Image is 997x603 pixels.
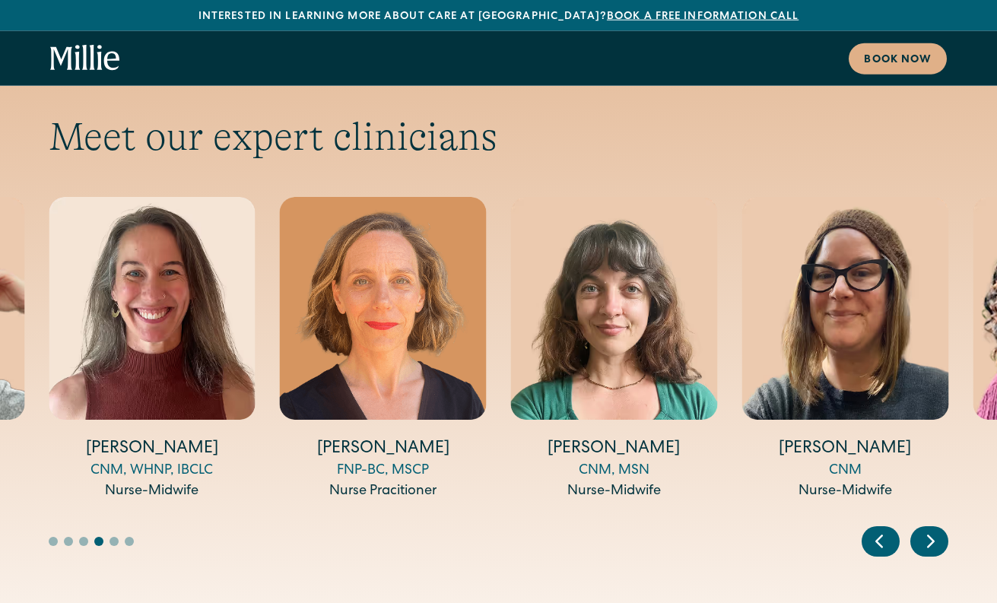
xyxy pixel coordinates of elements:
div: Nurse-Midwife [49,481,256,502]
button: Go to slide 3 [79,537,88,546]
h4: [PERSON_NAME] [741,438,948,462]
h4: [PERSON_NAME] [49,438,256,462]
div: Previous slide [862,526,900,557]
h4: [PERSON_NAME] [280,438,487,462]
div: CNM [741,461,948,481]
div: 10 / 14 [741,197,948,502]
a: home [50,45,120,72]
div: Nurse Pracitioner [280,481,487,502]
div: FNP-BC, MSCP [280,461,487,481]
div: 8 / 14 [280,197,487,502]
div: Nurse-Midwife [511,481,718,502]
div: 7 / 14 [49,197,256,502]
div: Book now [864,52,932,68]
h4: [PERSON_NAME] [511,438,718,462]
button: Go to slide 2 [64,537,73,546]
button: Go to slide 5 [110,537,119,546]
div: CNM, MSN [511,461,718,481]
button: Go to slide 6 [125,537,134,546]
a: Book now [849,43,947,75]
button: Go to slide 4 [94,537,103,546]
div: Nurse-Midwife [741,481,948,502]
div: 9 / 14 [511,197,718,502]
a: Book a free information call [607,11,799,22]
h2: Meet our expert clinicians [49,113,948,160]
div: CNM, WHNP, IBCLC [49,461,256,481]
button: Go to slide 1 [49,537,58,546]
div: Next slide [910,526,948,557]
